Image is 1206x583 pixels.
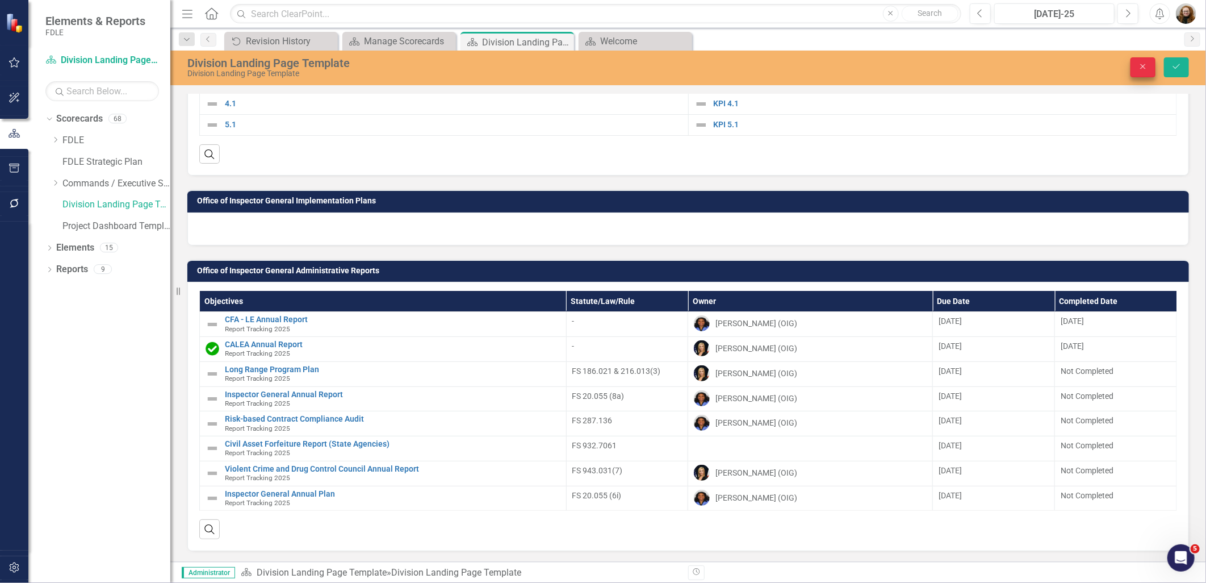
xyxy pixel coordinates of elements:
[939,392,962,401] span: [DATE]
[200,411,567,436] td: Double-Click to Edit Right Click for Context Menu
[998,7,1111,21] div: [DATE]-25
[206,367,219,381] img: Not Defined
[572,367,661,376] span: FS 186.021 & 216.013(3)
[45,14,145,28] span: Elements & Reports
[200,115,689,136] td: Double-Click to Edit Right Click for Context Menu
[688,486,933,511] td: Double-Click to Edit
[200,94,689,115] td: Double-Click to Edit Right Click for Context Menu
[994,3,1115,24] button: [DATE]-25
[225,120,682,129] a: 5.1
[45,28,145,37] small: FDLE
[364,34,453,48] div: Manage Scorecards
[45,54,159,67] a: Division Landing Page Template
[225,424,290,432] span: Report Tracking 2025
[45,81,159,101] input: Search Below...
[56,113,103,126] a: Scorecards
[688,94,1177,115] td: Double-Click to Edit Right Click for Context Menu
[688,336,933,361] td: Double-Click to Edit
[715,318,797,329] div: [PERSON_NAME] (OIG)
[1061,415,1171,426] div: Not Completed
[572,317,575,326] span: -
[1061,317,1084,326] span: [DATE]
[566,312,688,337] td: Double-Click to Edit
[225,315,560,324] a: CFA - LE Annual Report
[933,361,1055,386] td: Double-Click to Edit
[1055,436,1177,461] td: Double-Click to Edit
[933,336,1055,361] td: Double-Click to Edit
[1191,544,1200,553] span: 5
[1061,440,1171,451] div: Not Completed
[241,567,680,580] div: »
[225,99,682,108] a: 4.1
[1055,312,1177,337] td: Double-Click to Edit
[225,415,560,423] a: Risk-based Contract Compliance Audit
[206,467,219,480] img: Not Defined
[566,436,688,461] td: Double-Click to Edit
[187,69,752,78] div: Division Landing Page Template
[939,367,962,376] span: [DATE]
[225,390,560,399] a: Inspector General Annual Report
[566,486,688,511] td: Double-Click to Edit
[200,436,567,461] td: Double-Click to Edit Right Click for Context Menu
[62,177,170,190] a: Commands / Executive Support Branch
[715,393,797,404] div: [PERSON_NAME] (OIG)
[230,4,961,24] input: Search ClearPoint...
[566,386,688,411] td: Double-Click to Edit
[225,499,290,507] span: Report Tracking 2025
[1061,490,1171,501] div: Not Completed
[206,97,219,111] img: Not Defined
[197,266,1183,275] h3: Office of Inspector General Administrative Reports
[688,386,933,411] td: Double-Click to Edit
[1176,3,1196,24] button: Jennifer Siddoway
[257,567,387,578] a: Division Landing Page Template
[572,392,625,401] span: FS 20.055 (8a)
[933,386,1055,411] td: Double-Click to Edit
[566,336,688,361] td: Double-Click to Edit
[572,416,613,425] span: FS 287.136
[1055,336,1177,361] td: Double-Click to Edit
[694,490,710,506] img: Lourdes Howell-Thomas
[225,449,290,457] span: Report Tracking 2025
[225,349,290,357] span: Report Tracking 2025
[197,197,1183,205] h3: Office of Inspector General Implementation Plans
[902,6,958,22] button: Search
[694,340,710,356] img: Heather Pence
[225,440,560,448] a: Civil Asset Forfeiture Report (State Agencies)
[715,343,797,354] div: [PERSON_NAME] (OIG)
[688,361,933,386] td: Double-Click to Edit
[200,461,567,486] td: Double-Click to Edit Right Click for Context Menu
[1167,544,1195,572] iframe: Intercom live chat
[694,118,708,132] img: Not Defined
[206,417,219,431] img: Not Defined
[225,474,290,482] span: Report Tracking 2025
[206,342,219,356] img: Complete
[1055,411,1177,436] td: Double-Click to Edit
[56,263,88,276] a: Reports
[715,467,797,478] div: [PERSON_NAME] (OIG)
[1061,342,1084,351] span: [DATE]
[1055,386,1177,411] td: Double-Click to Edit
[206,118,219,132] img: Not Defined
[62,134,170,147] a: FDLE
[1055,486,1177,511] td: Double-Click to Edit
[939,317,962,326] span: [DATE]
[918,9,942,18] span: Search
[187,57,752,69] div: Division Landing Page Template
[225,365,560,374] a: Long Range Program Plan
[62,156,170,169] a: FDLE Strategic Plan
[572,491,622,500] span: FS 20.055 (6i)
[694,415,710,431] img: Lourdes Howell-Thomas
[566,361,688,386] td: Double-Click to Edit
[1061,465,1171,476] div: Not Completed
[56,241,94,255] a: Elements
[482,35,571,49] div: Division Landing Page Template
[345,34,453,48] a: Manage Scorecards
[694,315,710,331] img: Lourdes Howell-Thomas
[694,97,708,111] img: Not Defined
[225,399,290,407] span: Report Tracking 2025
[572,342,575,351] span: -
[182,567,235,578] span: Administrator
[206,492,219,505] img: Not Defined
[225,465,560,473] a: Violent Crime and Drug Control Council Annual Report
[200,312,567,337] td: Double-Click to Edit Right Click for Context Menu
